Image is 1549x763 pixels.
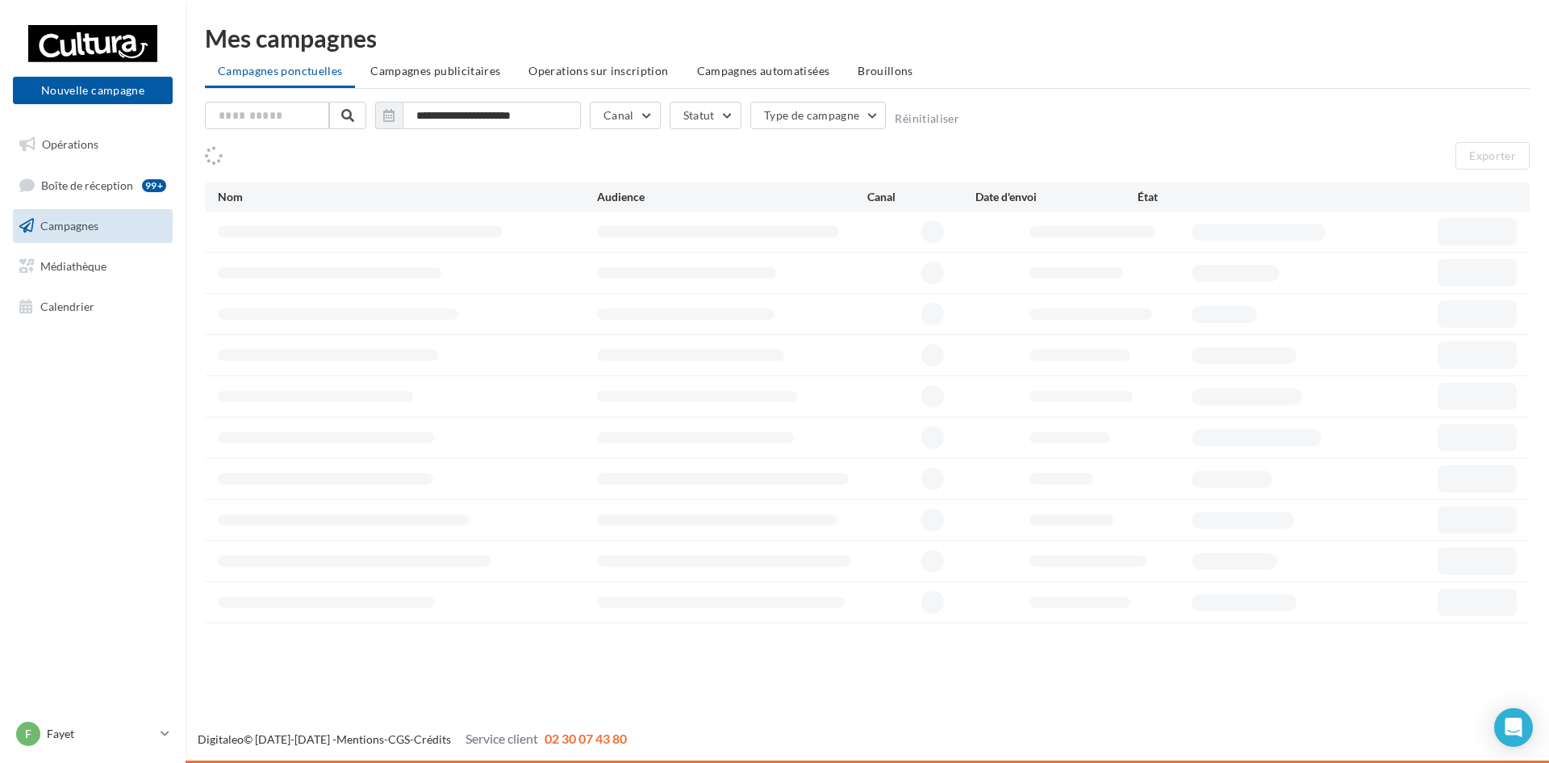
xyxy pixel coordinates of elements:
[1138,189,1300,205] div: État
[388,732,410,746] a: CGS
[47,726,154,742] p: Fayet
[858,64,913,78] span: Brouillons
[198,732,627,746] span: © [DATE]-[DATE] - - -
[750,102,887,129] button: Type de campagne
[10,209,176,243] a: Campagnes
[867,189,975,205] div: Canal
[670,102,741,129] button: Statut
[10,128,176,161] a: Opérations
[42,137,98,151] span: Opérations
[41,178,133,191] span: Boîte de réception
[1494,708,1533,747] div: Open Intercom Messenger
[40,219,98,233] span: Campagnes
[205,26,1530,50] div: Mes campagnes
[198,732,244,746] a: Digitaleo
[218,189,597,205] div: Nom
[545,731,627,746] span: 02 30 07 43 80
[414,732,451,746] a: Crédits
[13,719,173,749] a: F Fayet
[466,731,538,746] span: Service client
[697,64,830,78] span: Campagnes automatisées
[528,64,668,78] span: Operations sur inscription
[40,259,106,273] span: Médiathèque
[10,290,176,324] a: Calendrier
[975,189,1138,205] div: Date d'envoi
[25,726,31,742] span: F
[40,299,94,312] span: Calendrier
[142,179,166,192] div: 99+
[10,249,176,283] a: Médiathèque
[590,102,661,129] button: Canal
[10,168,176,203] a: Boîte de réception99+
[336,732,384,746] a: Mentions
[895,112,959,125] button: Réinitialiser
[370,64,500,78] span: Campagnes publicitaires
[1455,142,1530,170] button: Exporter
[597,189,867,205] div: Audience
[13,77,173,104] button: Nouvelle campagne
